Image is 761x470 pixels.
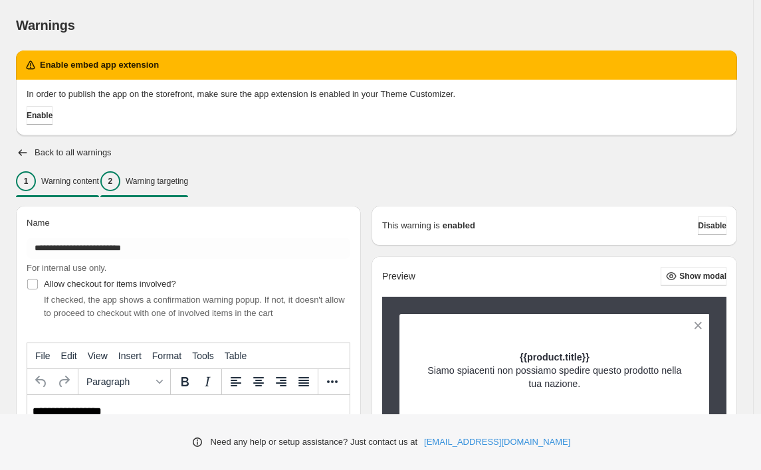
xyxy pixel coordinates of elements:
[61,351,77,361] span: Edit
[35,147,112,158] h2: Back to all warnings
[192,351,214,361] span: Tools
[81,370,167,393] button: Formats
[225,370,247,393] button: Align left
[382,271,415,282] h2: Preview
[679,271,726,281] span: Show modal
[30,370,53,393] button: Undo
[382,219,440,232] p: This warning is
[424,435,570,449] a: [EMAIL_ADDRESS][DOMAIN_NAME]
[247,370,270,393] button: Align center
[27,218,50,228] span: Name
[16,171,36,191] div: 1
[27,263,106,273] span: For internal use only.
[27,88,726,101] p: In order to publish the app on the storefront, make sure the app extension is enabled in your The...
[152,351,181,361] span: Format
[88,351,108,361] span: View
[443,219,475,232] strong: enabled
[86,376,152,387] span: Paragraph
[44,295,345,318] span: If checked, the app shows a confirmation warning popup. If not, it doesn't allow to proceed to ch...
[100,171,120,191] div: 2
[100,167,188,195] button: 2Warning targeting
[698,216,726,235] button: Disable
[196,370,219,393] button: Italic
[520,352,590,362] strong: {{product.title}}
[44,279,176,289] span: Allow checkout for items involved?
[270,370,292,393] button: Align right
[698,220,726,231] span: Disable
[423,364,687,390] p: Siamo spiacenti non possiamo spedire questo prodotto nella tua nazione.
[27,395,350,463] iframe: Rich Text Area
[225,351,247,361] span: Table
[173,370,196,393] button: Bold
[118,351,142,361] span: Insert
[16,18,75,33] span: Warnings
[40,58,159,72] h2: Enable embed app extension
[27,110,53,121] span: Enable
[27,106,53,125] button: Enable
[53,370,75,393] button: Redo
[321,370,344,393] button: More...
[16,167,99,195] button: 1Warning content
[41,176,99,187] p: Warning content
[292,370,315,393] button: Justify
[35,351,51,361] span: File
[661,267,726,285] button: Show modal
[126,176,188,187] p: Warning targeting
